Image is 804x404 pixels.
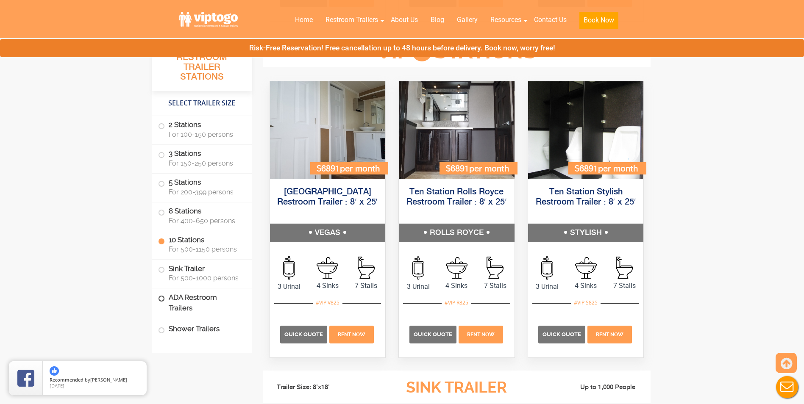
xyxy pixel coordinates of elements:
[289,11,319,29] a: Home
[571,297,601,308] div: #VIP S825
[169,130,242,138] span: For 100-150 persons
[542,331,581,338] span: Quick Quote
[313,297,342,308] div: #VIP V825
[152,95,252,111] h4: Select Trailer Size
[317,257,338,279] img: an icon of sink
[169,274,242,282] span: For 500-1000 persons
[440,162,517,174] div: $6891
[573,11,625,34] a: Book Now
[384,11,424,29] a: About Us
[770,370,804,404] button: Live Chat
[442,297,471,308] div: #VIP R825
[17,370,34,387] img: Review Rating
[158,288,246,317] label: ADA Restroom Trailers
[541,256,553,279] img: an icon of urinal
[469,165,509,174] span: per month
[50,377,140,383] span: by
[50,382,64,389] span: [DATE]
[457,330,504,338] a: Rent Now
[451,11,484,29] a: Gallery
[538,330,587,338] a: Quick Quote
[169,217,242,225] span: For 400-650 persons
[310,162,388,174] div: $6891
[414,331,452,338] span: Quick Quote
[568,162,646,174] div: $6891
[283,256,295,279] img: an icon of urinal
[579,12,618,29] button: Book Now
[616,257,633,279] img: an icon of Stall
[605,281,644,291] span: 7 Stalls
[575,257,597,279] img: an icon of sink
[364,40,549,63] h3: VIP Stations
[284,331,323,338] span: Quick Quote
[446,257,467,279] img: an icon of sink
[409,330,458,338] a: Quick Quote
[587,330,633,338] a: Rent Now
[528,282,567,292] span: 3 Urinal
[412,256,424,279] img: an icon of urinal
[358,257,375,279] img: an icon of Stall
[424,11,451,29] a: Blog
[567,281,605,291] span: 4 Sinks
[476,281,515,291] span: 7 Stalls
[270,224,386,242] h5: VEGAS
[270,81,386,179] img: A front view of trailer booth with ten restrooms, and two doors with male and female sign on them
[528,11,573,29] a: Contact Us
[347,281,385,291] span: 7 Stalls
[406,188,507,207] a: Ten Station Rolls Royce Restroom Trailer : 8′ x 25′
[158,231,246,257] label: 10 Stations
[152,40,252,91] h3: All Portable Restroom Trailer Stations
[487,257,504,279] img: an icon of Stall
[364,379,549,396] h3: Sink Trailer
[437,281,476,291] span: 4 Sinks
[528,224,644,242] h5: STYLISH
[158,202,246,229] label: 8 Stations
[308,281,347,291] span: 4 Sinks
[340,165,380,174] span: per month
[596,332,623,338] span: Rent Now
[528,81,644,179] img: A front view of trailer booth with ten restrooms, and two doors with male and female sign on them
[158,145,246,171] label: 3 Stations
[50,366,59,376] img: thumbs up icon
[169,159,242,167] span: For 150-250 persons
[158,320,246,338] label: Shower Trailers
[90,376,127,383] span: [PERSON_NAME]
[399,224,515,242] h5: ROLLS ROYCE
[536,188,636,207] a: Ten Station Stylish Restroom Trailer : 8′ x 25′
[399,81,515,179] img: A front view of trailer booth with ten restrooms, and two doors with male and female sign on them
[280,330,328,338] a: Quick Quote
[484,11,528,29] a: Resources
[169,245,242,253] span: For 500-1150 persons
[319,11,384,29] a: Restroom Trailers
[50,376,83,383] span: Recommended
[158,116,246,142] label: 2 Stations
[598,165,638,174] span: per month
[338,332,365,338] span: Rent Now
[158,174,246,200] label: 5 Stations
[328,330,375,338] a: Rent Now
[550,382,645,393] li: Up to 1,000 People
[270,282,309,292] span: 3 Urinal
[467,332,495,338] span: Rent Now
[158,260,246,286] label: Sink Trailer
[269,375,364,400] li: Trailer Size: 8'x18'
[169,188,242,196] span: For 200-399 persons
[277,188,378,207] a: [GEOGRAPHIC_DATA] Restroom Trailer : 8′ x 25′
[399,282,437,292] span: 3 Urinal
